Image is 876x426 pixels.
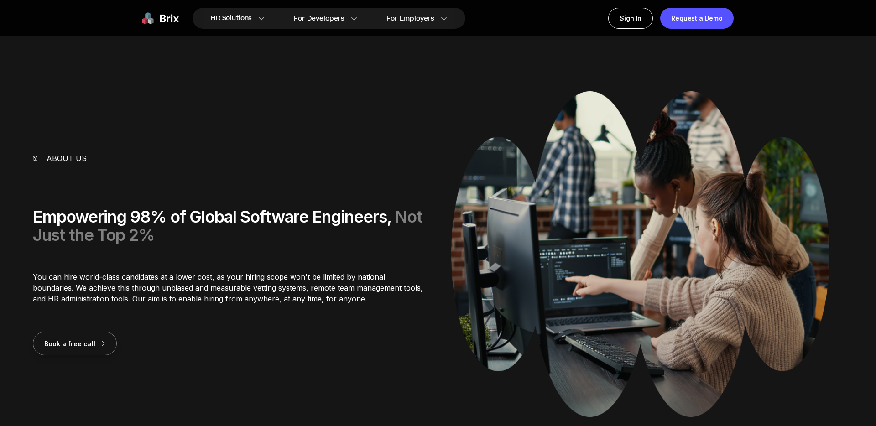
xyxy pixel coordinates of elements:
[47,153,87,164] p: About us
[33,156,37,161] img: vector
[33,271,425,304] p: You can hire world-class candidates at a lower cost, as your hiring scope won't be limited by nat...
[451,91,830,417] img: About Us
[33,208,425,244] div: Empowering 98% of Global Software Engineers,
[294,14,344,23] span: For Developers
[33,339,117,348] a: Book a free call
[660,8,734,29] a: Request a Demo
[33,207,422,245] span: Not Just the Top 2%
[386,14,434,23] span: For Employers
[211,11,252,26] span: HR Solutions
[33,332,117,355] button: Book a free call
[608,8,653,29] a: Sign In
